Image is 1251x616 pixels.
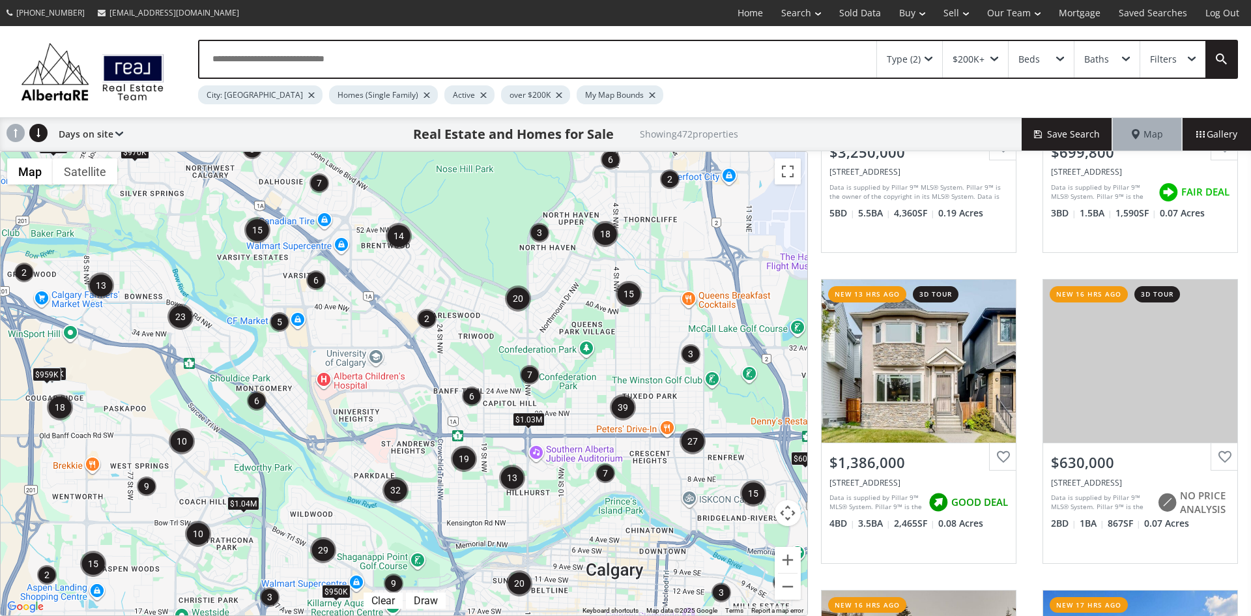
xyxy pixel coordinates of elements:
h1: Real Estate and Homes for Sale [413,125,614,143]
div: Draw [410,594,441,607]
span: [PHONE_NUMBER] [16,7,85,18]
span: 1 BA [1080,517,1104,530]
div: 3 [260,587,280,607]
div: 15 [244,217,270,243]
div: $1.04M [227,497,259,510]
div: 10 [185,521,211,547]
div: Homes (Single Family) [329,85,438,104]
span: GOOD DEAL [951,495,1008,509]
div: 18 [47,394,73,420]
span: 867 SF [1108,517,1141,530]
div: City: [GEOGRAPHIC_DATA] [198,85,323,104]
a: new 16 hrs ago3d tour$630,000[STREET_ADDRESS]Data is supplied by Pillar 9™ MLS® System. Pillar 9™... [1029,266,1251,576]
span: 4,360 SF [894,207,935,220]
div: Click to clear. [364,594,403,607]
button: Show street map [7,158,53,184]
div: 9 [773,573,792,593]
div: 7 [596,463,615,483]
div: 1220 Varsity Estates Road NW, Calgary, AB T3B2W1 [829,166,1008,177]
div: $950K [38,366,66,380]
span: 2,465 SF [894,517,935,530]
a: Report a map error [751,607,803,614]
img: rating icon [1155,179,1181,205]
a: new 13 hrs ago3d tour$1,386,000[STREET_ADDRESS]Data is supplied by Pillar 9™ MLS® System. Pillar ... [808,266,1029,576]
div: 9 [384,574,403,593]
div: 3 [681,344,700,364]
span: 0.19 Acres [938,207,983,220]
img: Google [4,598,47,615]
img: rating icon [1154,490,1180,516]
div: Map [1113,118,1182,151]
img: rating icon [925,490,951,516]
div: $3,250,000 [829,142,1008,162]
div: 6 [462,387,482,406]
div: Type (2) [887,55,921,64]
div: 2 [417,309,437,329]
div: 15 [616,281,642,307]
div: 13 [499,465,525,491]
div: 3 [530,223,549,242]
button: Zoom in [775,547,801,573]
button: Map camera controls [775,500,801,526]
div: 9 [137,477,156,496]
div: 20 [505,286,531,312]
div: $959K [33,367,61,381]
div: 18 [592,221,618,247]
div: Beds [1018,55,1040,64]
span: 3.5 BA [858,517,891,530]
span: 1.5 BA [1080,207,1112,220]
div: $630,000 [1051,452,1229,473]
div: Days on site [52,118,123,151]
div: 32 [382,477,409,503]
div: 13 [88,272,114,299]
div: 6 [306,271,326,290]
span: Map data ©2025 Google [646,607,717,614]
div: 6 [247,391,266,411]
span: 1,590 SF [1115,207,1157,220]
div: $1,386,000 [829,452,1008,473]
button: Show satellite imagery [53,158,117,184]
div: $600K [791,451,820,465]
span: 2 BD [1051,517,1076,530]
div: Click to draw. [406,594,446,607]
div: $200K+ [953,55,985,64]
div: My Map Bounds [577,85,663,104]
div: 15 [80,551,106,577]
span: 0.07 Acres [1144,517,1189,530]
div: $950K [322,585,351,598]
div: 20 [506,570,532,596]
span: 5 BD [829,207,855,220]
div: Active [444,85,495,104]
span: NO PRICE ANALYSIS [1180,489,1229,517]
button: Toggle fullscreen view [775,158,801,184]
div: Baths [1084,55,1109,64]
button: Save Search [1022,118,1113,151]
span: [EMAIL_ADDRESS][DOMAIN_NAME] [109,7,239,18]
span: 0.08 Acres [938,517,983,530]
div: over $200K [501,85,570,104]
div: 23 [167,304,194,330]
div: $999K [39,140,68,154]
div: 5 [270,312,289,332]
a: Open this area in Google Maps (opens a new window) [4,598,47,615]
div: Data is supplied by Pillar 9™ MLS® System. Pillar 9™ is the owner of the copyright in its MLS® Sy... [829,183,1005,202]
span: 3 BD [1051,207,1076,220]
div: 39 [610,394,636,420]
div: 15 [740,480,766,506]
div: Data is supplied by Pillar 9™ MLS® System. Pillar 9™ is the owner of the copyright in its MLS® Sy... [829,493,922,512]
div: 3 [712,583,731,602]
span: FAIR DEAL [1181,185,1229,199]
div: 2 [660,169,680,189]
div: Data is supplied by Pillar 9™ MLS® System. Pillar 9™ is the owner of the copyright in its MLS® Sy... [1051,183,1152,202]
button: Keyboard shortcuts [582,606,639,615]
span: 0.07 Acres [1160,207,1205,220]
div: 29 [310,537,336,563]
div: 2 [14,263,34,282]
div: 7 [520,365,539,385]
div: $970K [121,145,149,158]
span: Map [1132,128,1163,141]
div: 19 [451,446,477,472]
div: 1728 13 Avenue SW, Calgary, AB T3C 0T9 [1051,477,1229,488]
div: 537 34A Street NW, Calgary, AB T2N 2Y6 [829,477,1008,488]
a: [EMAIL_ADDRESS][DOMAIN_NAME] [91,1,246,25]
